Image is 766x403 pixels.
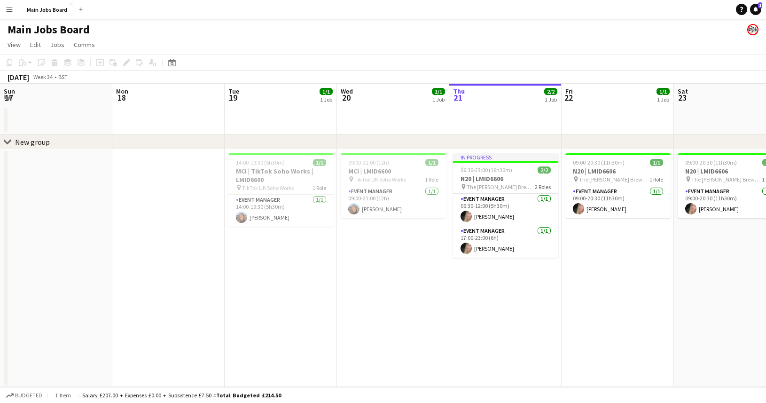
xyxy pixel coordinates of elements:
[649,176,663,183] span: 1 Role
[425,176,438,183] span: 1 Role
[52,392,74,399] span: 1 item
[19,0,75,19] button: Main Jobs Board
[4,39,24,51] a: View
[452,92,465,103] span: 21
[82,392,281,399] div: Salary £207.00 + Expenses £0.00 + Subsistence £7.50 =
[15,392,42,399] span: Budgeted
[4,87,15,95] span: Sun
[685,159,737,166] span: 09:00-20:30 (11h30m)
[535,183,551,190] span: 2 Roles
[47,39,68,51] a: Jobs
[461,166,512,174] span: 06:30-23:00 (16h30m)
[242,184,294,191] span: TikTok UK Soho Works
[116,87,128,95] span: Mon
[70,39,99,51] a: Comms
[348,159,389,166] span: 09:00-21:00 (12h)
[432,96,445,103] div: 1 Job
[2,92,15,103] span: 17
[228,195,334,227] app-card-role: Event Manager1/114:00-19:30 (5h30m)[PERSON_NAME]
[339,92,353,103] span: 20
[8,23,90,37] h1: Main Jobs Board
[31,73,55,80] span: Week 34
[354,176,406,183] span: TikTok UK Soho Works
[432,88,445,95] span: 1/1
[750,4,761,15] a: 1
[8,40,21,49] span: View
[58,73,68,80] div: BST
[758,2,762,8] span: 1
[579,176,649,183] span: The [PERSON_NAME] Brewery
[15,137,50,147] div: New group
[8,72,29,82] div: [DATE]
[565,186,671,218] app-card-role: Event Manager1/109:00-20:30 (11h30m)[PERSON_NAME]
[747,24,758,35] app-user-avatar: Alanya O'Donnell
[453,153,558,258] app-job-card: In progress06:30-23:00 (16h30m)2/2N20 | LMID6606 The [PERSON_NAME] Brewery2 RolesEvent Manager1/1...
[676,92,688,103] span: 23
[115,92,128,103] span: 18
[691,176,762,183] span: The [PERSON_NAME] Brewery
[74,40,95,49] span: Comms
[453,194,558,226] app-card-role: Event Manager1/106:30-12:00 (5h30m)[PERSON_NAME]
[313,159,326,166] span: 1/1
[657,88,670,95] span: 1/1
[678,87,688,95] span: Sat
[313,184,326,191] span: 1 Role
[565,167,671,175] h3: N20 | LMID6606
[26,39,45,51] a: Edit
[425,159,438,166] span: 1/1
[5,390,44,401] button: Budgeted
[453,153,558,161] div: In progress
[565,87,573,95] span: Fri
[341,167,446,175] h3: MCI | LMID6600
[320,88,333,95] span: 1/1
[453,174,558,183] h3: N20 | LMID6606
[544,88,557,95] span: 2/2
[227,92,239,103] span: 19
[453,87,465,95] span: Thu
[467,183,535,190] span: The [PERSON_NAME] Brewery
[341,186,446,218] app-card-role: Event Manager1/109:00-21:00 (12h)[PERSON_NAME]
[228,87,239,95] span: Tue
[216,392,281,399] span: Total Budgeted £214.50
[657,96,669,103] div: 1 Job
[573,159,625,166] span: 09:00-20:30 (11h30m)
[228,153,334,227] app-job-card: 14:00-19:30 (5h30m)1/1MCI | TikTok Soho Works | LMID6600 TikTok UK Soho Works1 RoleEvent Manager1...
[564,92,573,103] span: 22
[545,96,557,103] div: 1 Job
[453,226,558,258] app-card-role: Event Manager1/117:00-23:00 (6h)[PERSON_NAME]
[236,159,285,166] span: 14:00-19:30 (5h30m)
[341,153,446,218] app-job-card: 09:00-21:00 (12h)1/1MCI | LMID6600 TikTok UK Soho Works1 RoleEvent Manager1/109:00-21:00 (12h)[PE...
[565,153,671,218] app-job-card: 09:00-20:30 (11h30m)1/1N20 | LMID6606 The [PERSON_NAME] Brewery1 RoleEvent Manager1/109:00-20:30 ...
[50,40,64,49] span: Jobs
[320,96,332,103] div: 1 Job
[30,40,41,49] span: Edit
[538,166,551,174] span: 2/2
[341,87,353,95] span: Wed
[650,159,663,166] span: 1/1
[228,167,334,184] h3: MCI | TikTok Soho Works | LMID6600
